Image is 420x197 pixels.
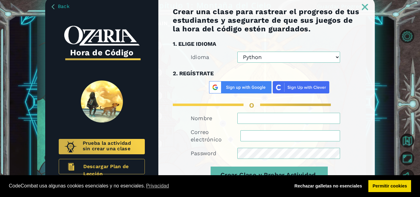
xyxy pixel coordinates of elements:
font: Rechazar galletas no esenciales [295,183,362,188]
img: clever_sso_button@2x.png [273,81,329,93]
img: SpiritLandReveal.png [81,81,123,123]
label: Password [191,150,216,157]
span: Descargar Plan de Lección [83,163,140,170]
span: Back [58,3,69,9]
h3: 1. ELIGE IDIOMA [173,39,366,49]
span: Prueba la actividad sin crear una clase [83,140,140,153]
label: Nombre [191,115,212,122]
a: denegar cookies [290,180,366,192]
img: ExitButton_Dusk.png [362,4,368,10]
h3: Hora de Código [64,46,140,59]
img: Ozaria.png [64,141,77,153]
font: CodeCombat usa algunas cookies esenciales y no esenciales. [9,183,145,188]
label: Correo electrónico [191,128,240,143]
button: Crear Clase y Probar Actividad. [211,167,328,183]
h1: Crear una clase para rastrear el progreso de tus estudiantes y asegurarte de que sus juegos de la... [173,7,366,33]
a: Obtenga más información sobre las cookies [145,181,170,191]
img: Google%20Sign%20Up.png [209,81,271,93]
font: Privacidad [146,183,169,188]
span: o [249,100,255,110]
h3: 2. REGÍSTRATE [173,69,366,78]
label: Idioma [191,53,209,61]
img: BackArrow_Dusk.png [52,4,54,9]
font: Permitir cookies [373,183,407,188]
img: LessonPlan.png [63,159,79,174]
a: permitir cookies [368,180,411,192]
a: Descargar Plan de Lección [59,159,145,174]
img: whiteOzariaWordmark.png [64,26,140,46]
